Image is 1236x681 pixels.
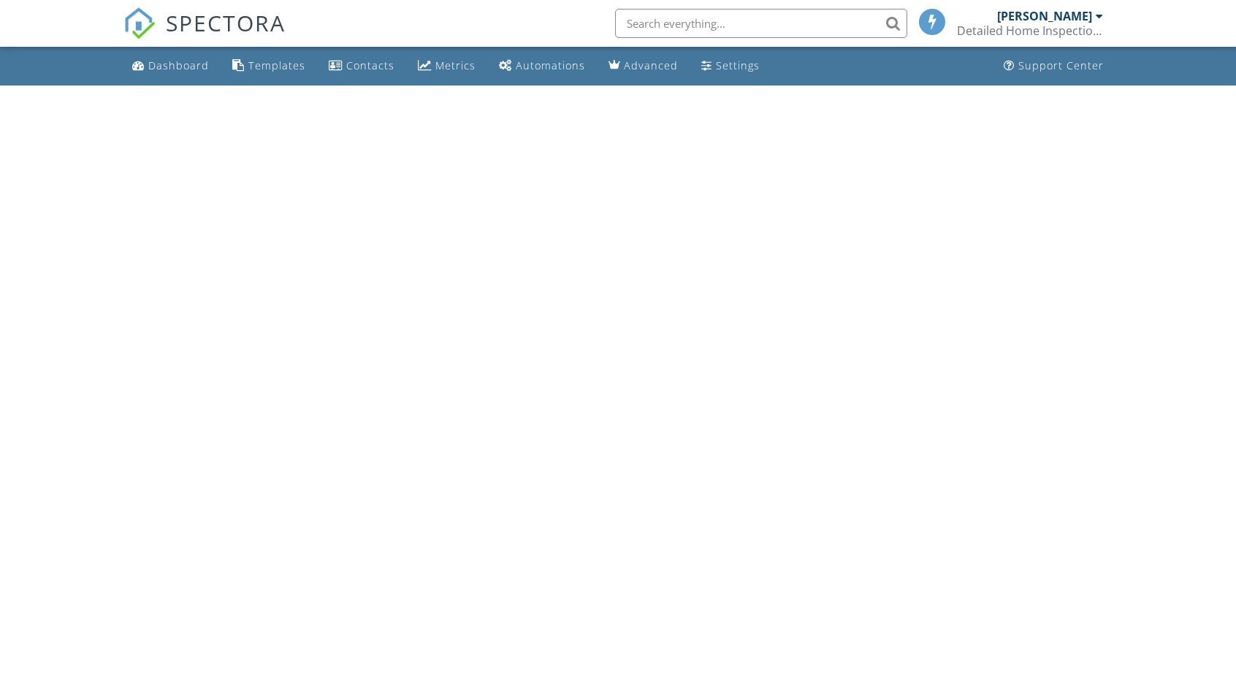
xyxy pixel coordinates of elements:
[126,53,215,80] a: Dashboard
[1018,58,1104,72] div: Support Center
[412,53,481,80] a: Metrics
[323,53,400,80] a: Contacts
[148,58,209,72] div: Dashboard
[997,9,1092,23] div: [PERSON_NAME]
[123,20,286,50] a: SPECTORA
[435,58,476,72] div: Metrics
[603,53,684,80] a: Advanced
[615,9,907,38] input: Search everything...
[516,58,585,72] div: Automations
[695,53,766,80] a: Settings
[226,53,311,80] a: Templates
[624,58,678,72] div: Advanced
[248,58,305,72] div: Templates
[957,23,1103,38] div: Detailed Home Inspections, LLC
[123,7,156,39] img: The Best Home Inspection Software - Spectora
[166,7,286,38] span: SPECTORA
[493,53,591,80] a: Automations (Basic)
[346,58,394,72] div: Contacts
[998,53,1110,80] a: Support Center
[716,58,760,72] div: Settings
